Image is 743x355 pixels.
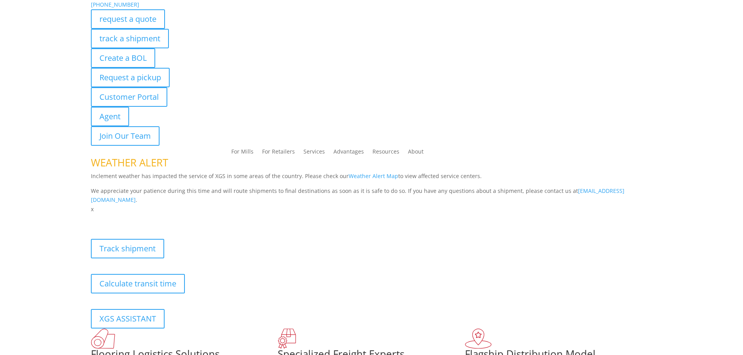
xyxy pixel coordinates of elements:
a: Track shipment [91,239,164,258]
a: Agent [91,107,129,126]
p: Inclement weather has impacted the service of XGS in some areas of the country. Please check our ... [91,171,653,186]
img: xgs-icon-total-supply-chain-intelligence-red [91,329,115,349]
a: Customer Portal [91,87,167,107]
a: XGS ASSISTANT [91,309,165,329]
p: x [91,205,653,214]
a: For Mills [231,149,254,157]
span: WEATHER ALERT [91,155,168,170]
a: Services [303,149,325,157]
a: Calculate transit time [91,274,185,293]
a: track a shipment [91,29,169,48]
a: [PHONE_NUMBER] [91,1,139,8]
a: request a quote [91,9,165,29]
a: Weather Alert Map [349,172,398,180]
p: We appreciate your patience during this time and will route shipments to final destinations as so... [91,186,653,205]
a: Request a pickup [91,68,170,87]
a: Advantages [333,149,364,157]
a: For Retailers [262,149,295,157]
img: xgs-icon-flagship-distribution-model-red [465,329,492,349]
a: Create a BOL [91,48,155,68]
a: About [408,149,424,157]
a: Resources [372,149,399,157]
img: xgs-icon-focused-on-flooring-red [278,329,296,349]
b: Visibility, transparency, and control for your entire supply chain. [91,215,265,223]
a: Join Our Team [91,126,160,146]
